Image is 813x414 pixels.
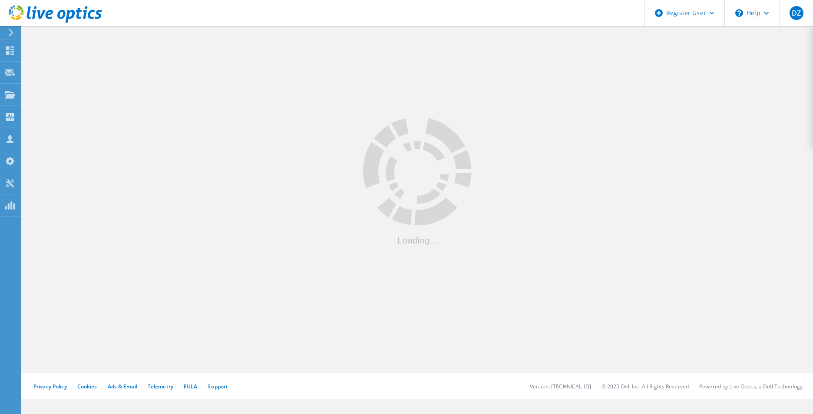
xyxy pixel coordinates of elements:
a: Cookies [77,383,97,390]
a: EULA [184,383,197,390]
span: DZ [792,10,801,16]
li: © 2025 Dell Inc. All Rights Reserved [601,383,689,390]
li: Powered by Live Optics, a Dell Technology [699,383,803,390]
a: Telemetry [148,383,173,390]
div: Loading... [363,235,472,244]
a: Privacy Policy [33,383,67,390]
svg: \n [735,9,743,17]
a: Live Optics Dashboard [9,18,102,24]
a: Ads & Email [108,383,137,390]
a: Support [208,383,228,390]
li: Version: [TECHNICAL_ID] [530,383,591,390]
